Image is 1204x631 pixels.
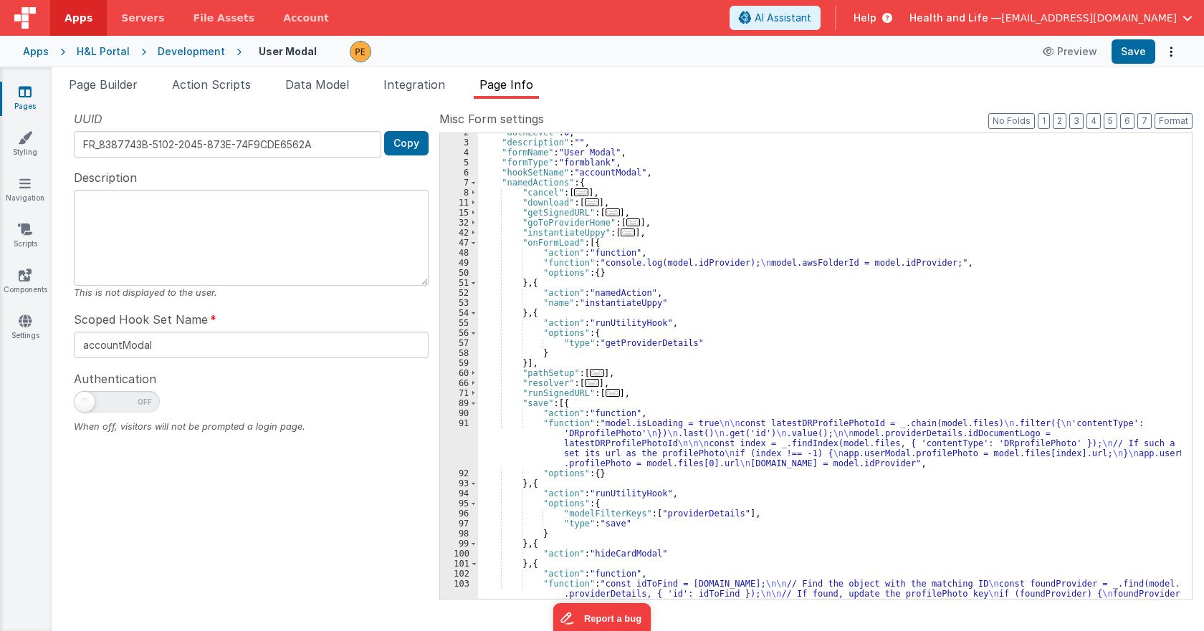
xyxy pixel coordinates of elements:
[440,138,478,148] div: 3
[440,218,478,228] div: 32
[590,369,604,377] span: ...
[74,169,137,186] span: Description
[854,11,876,25] span: Help
[440,188,478,198] div: 8
[1137,113,1152,129] button: 7
[384,131,429,155] button: Copy
[77,44,130,59] div: H&L Portal
[585,198,599,206] span: ...
[909,11,1001,25] span: Health and Life —
[440,328,478,338] div: 56
[440,258,478,268] div: 49
[730,6,821,30] button: AI Assistant
[74,311,208,328] span: Scoped Hook Set Name
[440,208,478,218] div: 15
[440,238,478,248] div: 47
[440,539,478,549] div: 99
[64,11,92,25] span: Apps
[440,308,478,318] div: 54
[74,370,156,387] span: Authentication
[74,286,429,299] div: This is not displayed to the user.
[440,198,478,208] div: 11
[440,498,478,509] div: 95
[1120,113,1134,129] button: 6
[121,11,164,25] span: Servers
[440,298,478,308] div: 53
[158,44,225,59] div: Development
[440,278,478,288] div: 51
[621,228,635,236] span: ...
[74,420,429,433] div: When off, visitors will not be prompted a login page.
[1155,113,1193,129] button: Format
[350,42,371,62] img: 9824c9b2ced8ee662419f2f3ea18dbb0
[1112,39,1155,64] button: Save
[909,11,1193,25] button: Health and Life — [EMAIL_ADDRESS][DOMAIN_NAME]
[440,338,478,348] div: 57
[1001,11,1177,25] span: [EMAIL_ADDRESS][DOMAIN_NAME]
[755,11,811,25] span: AI Assistant
[23,44,49,59] div: Apps
[440,549,478,559] div: 100
[440,388,478,398] div: 71
[440,418,478,468] div: 91
[1161,42,1181,62] button: Options
[440,559,478,569] div: 101
[440,148,478,158] div: 4
[440,579,478,609] div: 103
[606,208,620,216] span: ...
[440,408,478,418] div: 90
[440,288,478,298] div: 52
[574,188,588,196] span: ...
[479,77,533,92] span: Page Info
[440,158,478,168] div: 5
[383,77,445,92] span: Integration
[606,389,620,397] span: ...
[440,318,478,328] div: 55
[440,358,478,368] div: 59
[440,478,478,488] div: 93
[285,77,349,92] span: Data Model
[440,468,478,478] div: 92
[1104,113,1117,129] button: 5
[439,110,544,127] span: Misc Form settings
[69,77,138,92] span: Page Builder
[440,178,478,188] div: 7
[1034,40,1106,63] button: Preview
[440,268,478,278] div: 50
[1086,113,1101,129] button: 4
[440,168,478,178] div: 6
[193,11,255,25] span: File Assets
[988,113,1035,129] button: No Folds
[1053,113,1066,129] button: 2
[172,77,251,92] span: Action Scripts
[585,379,599,387] span: ...
[440,228,478,238] div: 42
[626,218,641,226] span: ...
[440,569,478,579] div: 102
[440,488,478,498] div: 94
[440,248,478,258] div: 48
[1069,113,1084,129] button: 3
[440,378,478,388] div: 66
[440,529,478,539] div: 98
[440,398,478,408] div: 89
[440,519,478,529] div: 97
[1038,113,1050,129] button: 1
[440,348,478,358] div: 58
[440,509,478,519] div: 96
[74,110,102,127] span: UUID
[440,368,478,378] div: 60
[259,46,317,57] h4: User Modal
